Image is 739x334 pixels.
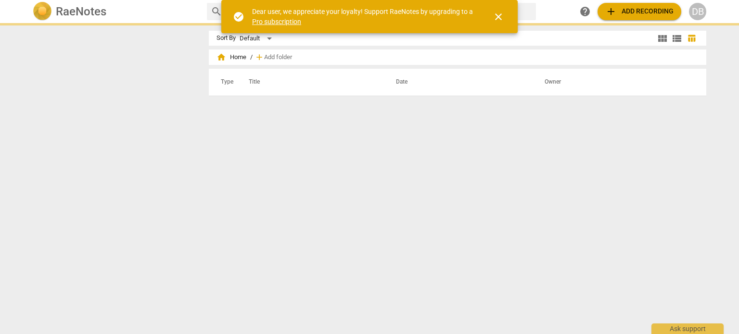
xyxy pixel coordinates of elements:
[384,69,533,96] th: Date
[211,6,222,17] span: search
[671,33,683,44] span: view_list
[687,34,696,43] span: table_chart
[233,11,244,23] span: check_circle
[213,69,237,96] th: Type
[689,3,706,20] button: DB
[670,31,684,46] button: List view
[255,52,264,62] span: add
[598,3,681,20] button: Upload
[240,31,275,46] div: Default
[684,31,699,46] button: Table view
[657,33,668,44] span: view_module
[605,6,617,17] span: add
[250,54,253,61] span: /
[217,35,236,42] div: Sort By
[576,3,594,20] a: Help
[217,52,246,62] span: Home
[651,323,724,334] div: Ask support
[33,2,52,21] img: Logo
[217,52,226,62] span: home
[264,54,292,61] span: Add folder
[56,5,106,18] h2: RaeNotes
[533,69,696,96] th: Owner
[33,2,199,21] a: LogoRaeNotes
[655,31,670,46] button: Tile view
[252,7,475,26] div: Dear user, we appreciate your loyalty! Support RaeNotes by upgrading to a
[579,6,591,17] span: help
[252,18,301,25] a: Pro subscription
[487,5,510,28] button: Close
[237,69,384,96] th: Title
[605,6,674,17] span: Add recording
[493,11,504,23] span: close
